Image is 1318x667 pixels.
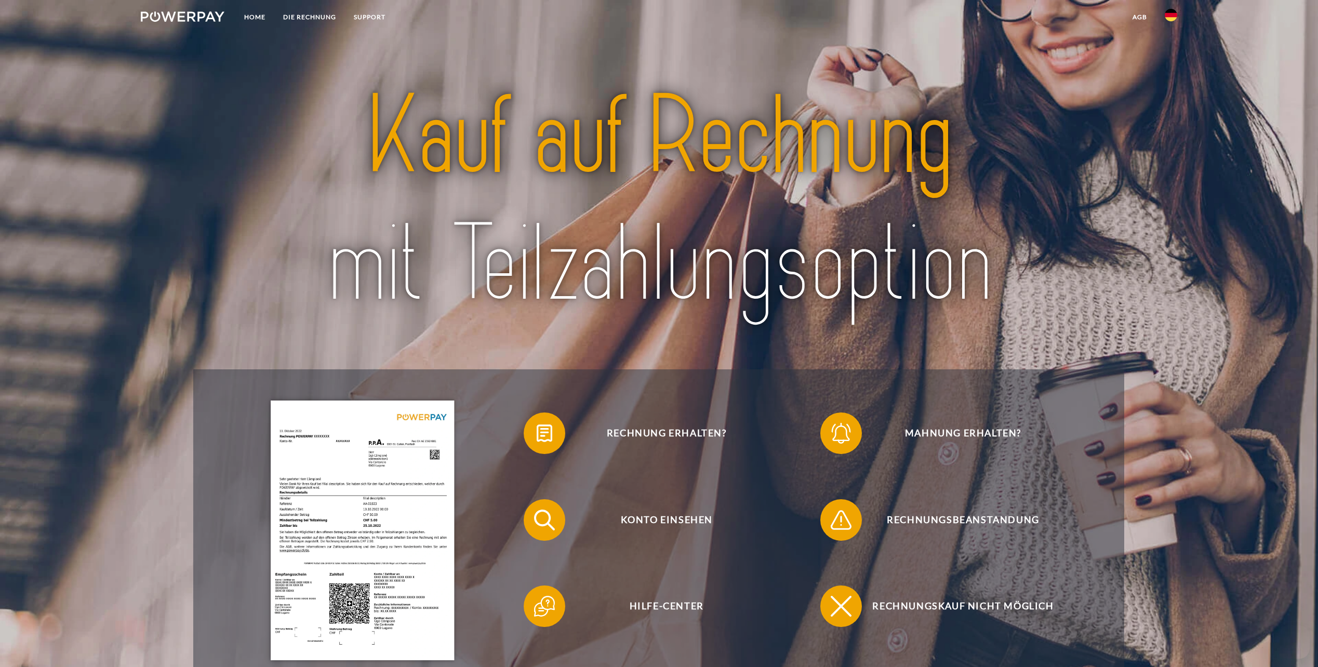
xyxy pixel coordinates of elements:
button: Konto einsehen [524,499,794,541]
button: Mahnung erhalten? [820,412,1090,454]
img: qb_warning.svg [828,507,854,533]
button: Rechnungsbeanstandung [820,499,1090,541]
span: Rechnungsbeanstandung [836,499,1090,541]
img: logo-powerpay-white.svg [141,11,224,22]
img: qb_bill.svg [531,420,557,446]
a: DIE RECHNUNG [274,8,345,26]
a: agb [1124,8,1156,26]
img: qb_close.svg [828,593,854,619]
a: SUPPORT [345,8,394,26]
button: Rechnungskauf nicht möglich [820,585,1090,627]
img: title-powerpay_de.svg [247,66,1070,335]
iframe: Schaltfläche zum Öffnen des Messaging-Fensters [1276,625,1310,659]
span: Rechnung erhalten? [539,412,794,454]
span: Rechnungskauf nicht möglich [836,585,1090,627]
img: qb_help.svg [531,593,557,619]
img: de [1165,9,1177,21]
button: Hilfe-Center [524,585,794,627]
img: qb_search.svg [531,507,557,533]
span: Konto einsehen [539,499,794,541]
img: qb_bell.svg [828,420,854,446]
button: Rechnung erhalten? [524,412,794,454]
span: Mahnung erhalten? [836,412,1090,454]
span: Hilfe-Center [539,585,794,627]
a: Home [235,8,274,26]
img: single_invoice_powerpay_de.jpg [271,401,454,660]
